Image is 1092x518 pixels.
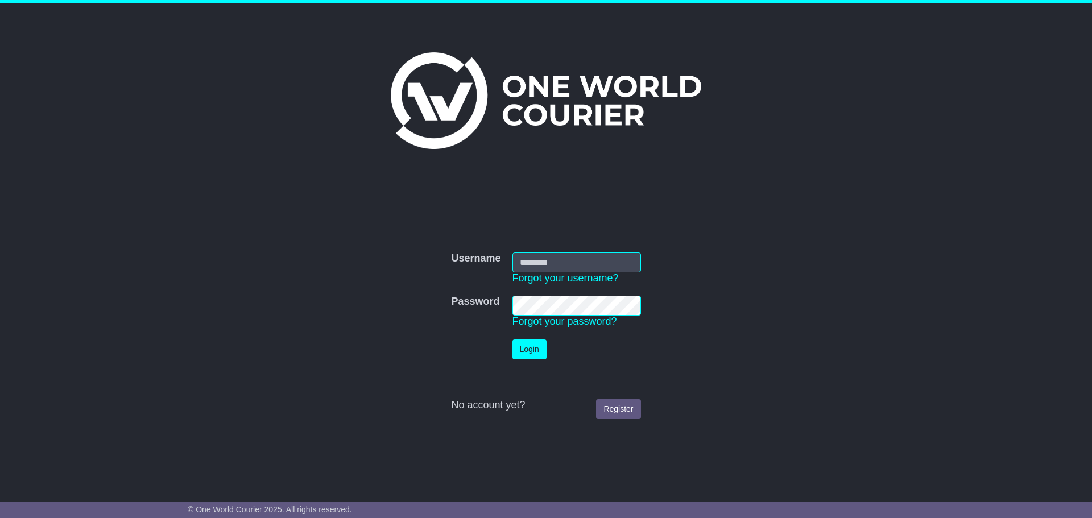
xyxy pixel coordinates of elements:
a: Forgot your username? [512,272,619,284]
label: Password [451,296,499,308]
span: © One World Courier 2025. All rights reserved. [188,505,352,514]
a: Forgot your password? [512,316,617,327]
div: No account yet? [451,399,640,412]
button: Login [512,339,547,359]
a: Register [596,399,640,419]
label: Username [451,252,500,265]
img: One World [391,52,701,149]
